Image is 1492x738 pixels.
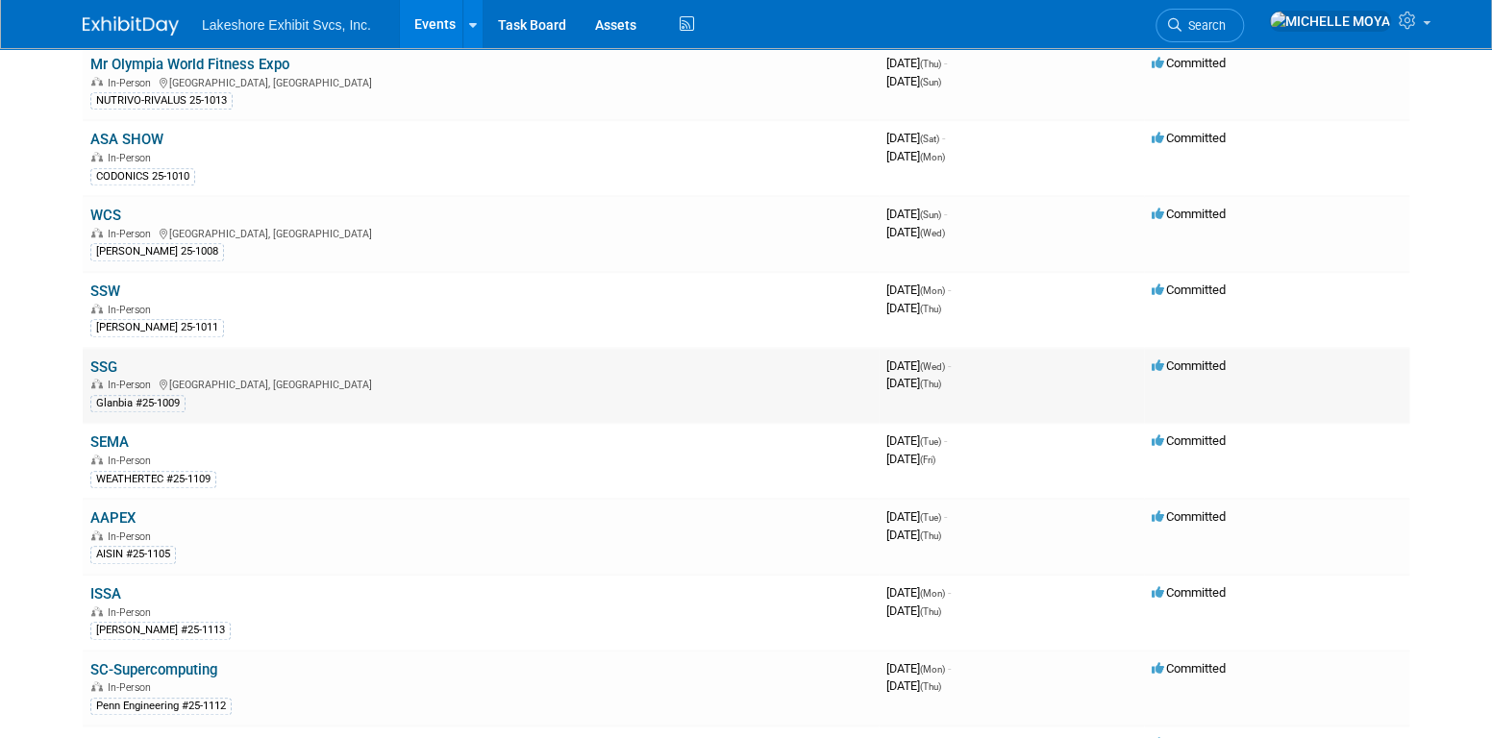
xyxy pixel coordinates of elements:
[920,588,945,599] span: (Mon)
[90,168,195,185] div: CODONICS 25-1010
[948,585,951,600] span: -
[108,455,157,467] span: In-Person
[90,243,224,260] div: [PERSON_NAME] 25-1008
[90,225,871,240] div: [GEOGRAPHIC_DATA], [GEOGRAPHIC_DATA]
[886,74,941,88] span: [DATE]
[90,509,136,527] a: AAPEX
[108,228,157,240] span: In-Person
[886,56,947,70] span: [DATE]
[1152,433,1226,448] span: Committed
[920,152,945,162] span: (Mon)
[90,661,217,678] a: SC-Supercomputing
[920,681,941,692] span: (Thu)
[944,509,947,524] span: -
[920,379,941,389] span: (Thu)
[920,606,941,617] span: (Thu)
[91,77,103,86] img: In-Person Event
[90,74,871,89] div: [GEOGRAPHIC_DATA], [GEOGRAPHIC_DATA]
[90,546,176,563] div: AISIN #25-1105
[90,283,120,300] a: SSW
[90,433,129,451] a: SEMA
[886,661,951,676] span: [DATE]
[83,16,179,36] img: ExhibitDay
[91,152,103,161] img: In-Person Event
[1152,358,1226,373] span: Committed
[90,622,231,639] div: [PERSON_NAME] #25-1113
[91,455,103,464] img: In-Person Event
[920,512,941,523] span: (Tue)
[91,304,103,313] img: In-Person Event
[90,376,871,391] div: [GEOGRAPHIC_DATA], [GEOGRAPHIC_DATA]
[1269,11,1391,32] img: MICHELLE MOYA
[886,131,945,145] span: [DATE]
[920,59,941,69] span: (Thu)
[90,131,163,148] a: ASA SHOW
[886,452,935,466] span: [DATE]
[944,207,947,221] span: -
[91,606,103,616] img: In-Person Event
[886,603,941,618] span: [DATE]
[1152,131,1226,145] span: Committed
[920,228,945,238] span: (Wed)
[90,358,117,376] a: SSG
[948,358,951,373] span: -
[920,285,945,296] span: (Mon)
[91,228,103,237] img: In-Person Event
[90,56,289,73] a: Mr Olympia World Fitness Expo
[920,455,935,465] span: (Fri)
[91,681,103,691] img: In-Person Event
[886,358,951,373] span: [DATE]
[90,319,224,336] div: [PERSON_NAME] 25-1011
[886,149,945,163] span: [DATE]
[1152,283,1226,297] span: Committed
[90,207,121,224] a: WCS
[202,17,371,33] span: Lakeshore Exhibit Svcs, Inc.
[886,376,941,390] span: [DATE]
[944,56,947,70] span: -
[886,509,947,524] span: [DATE]
[108,304,157,316] span: In-Person
[920,209,941,220] span: (Sun)
[886,283,951,297] span: [DATE]
[108,152,157,164] span: In-Person
[91,379,103,388] img: In-Person Event
[920,436,941,447] span: (Tue)
[920,134,939,144] span: (Sat)
[90,698,232,715] div: Penn Engineering #25-1112
[1152,509,1226,524] span: Committed
[886,301,941,315] span: [DATE]
[886,207,947,221] span: [DATE]
[108,681,157,694] span: In-Person
[108,77,157,89] span: In-Person
[920,77,941,87] span: (Sun)
[886,528,941,542] span: [DATE]
[920,304,941,314] span: (Thu)
[1152,661,1226,676] span: Committed
[920,530,941,541] span: (Thu)
[108,379,157,391] span: In-Person
[886,433,947,448] span: [DATE]
[920,664,945,675] span: (Mon)
[108,530,157,543] span: In-Person
[1156,9,1244,42] a: Search
[920,361,945,372] span: (Wed)
[886,585,951,600] span: [DATE]
[90,585,121,603] a: ISSA
[1152,585,1226,600] span: Committed
[948,661,951,676] span: -
[948,283,951,297] span: -
[886,678,941,693] span: [DATE]
[942,131,945,145] span: -
[1181,18,1226,33] span: Search
[90,395,186,412] div: Glanbia #25-1009
[1152,207,1226,221] span: Committed
[886,225,945,239] span: [DATE]
[90,471,216,488] div: WEATHERTEC #25-1109
[108,606,157,619] span: In-Person
[90,92,233,110] div: NUTRIVO-RIVALUS 25-1013
[91,530,103,540] img: In-Person Event
[1152,56,1226,70] span: Committed
[944,433,947,448] span: -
